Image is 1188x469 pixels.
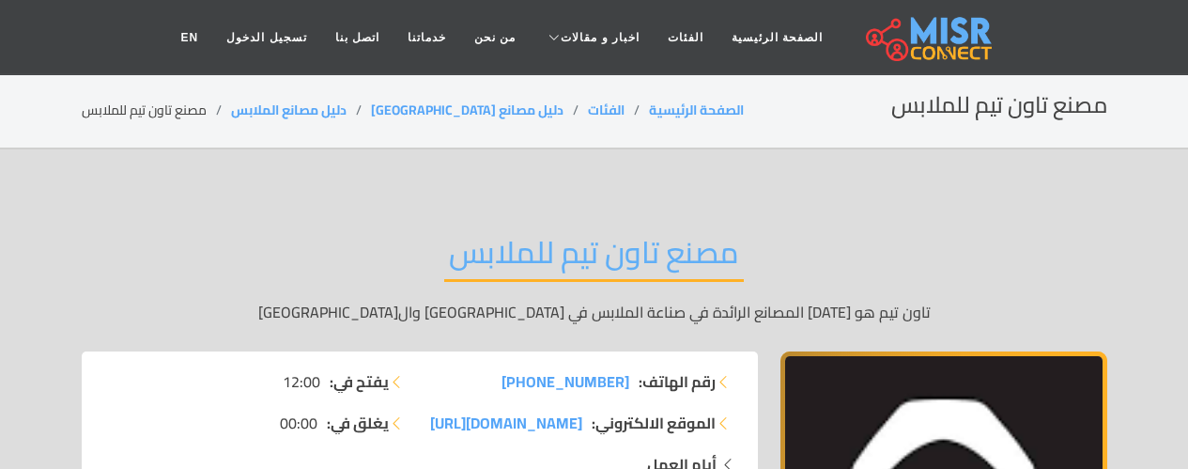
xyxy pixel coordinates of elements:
a: الفئات [588,98,625,122]
strong: يفتح في: [330,370,389,393]
h2: مصنع تاون تيم للملابس [444,234,744,282]
span: [DOMAIN_NAME][URL] [430,409,582,437]
a: تسجيل الدخول [212,20,320,55]
h2: مصنع تاون تيم للملابس [891,92,1107,119]
a: الصفحة الرئيسية [717,20,837,55]
span: [PHONE_NUMBER] [501,367,629,396]
img: main.misr_connect [866,14,992,61]
a: دليل مصانع [GEOGRAPHIC_DATA] [371,98,563,122]
strong: يغلق في: [327,412,389,434]
a: الفئات [654,20,717,55]
p: تاون تيم هو [DATE] المصانع الرائدة في صناعة الملابس في [GEOGRAPHIC_DATA] وال[GEOGRAPHIC_DATA] [82,301,1107,323]
strong: رقم الهاتف: [639,370,716,393]
a: [DOMAIN_NAME][URL] [430,412,582,434]
a: اخبار و مقالات [530,20,654,55]
span: 00:00 [280,412,317,434]
strong: الموقع الالكتروني: [592,412,716,434]
a: EN [167,20,213,55]
a: اتصل بنا [321,20,393,55]
a: الصفحة الرئيسية [649,98,744,122]
a: دليل مصانع الملابس [231,98,347,122]
span: اخبار و مقالات [561,29,640,46]
a: [PHONE_NUMBER] [501,370,629,393]
span: 12:00 [283,370,320,393]
li: مصنع تاون تيم للملابس [82,101,231,120]
a: خدماتنا [393,20,460,55]
a: من نحن [460,20,530,55]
